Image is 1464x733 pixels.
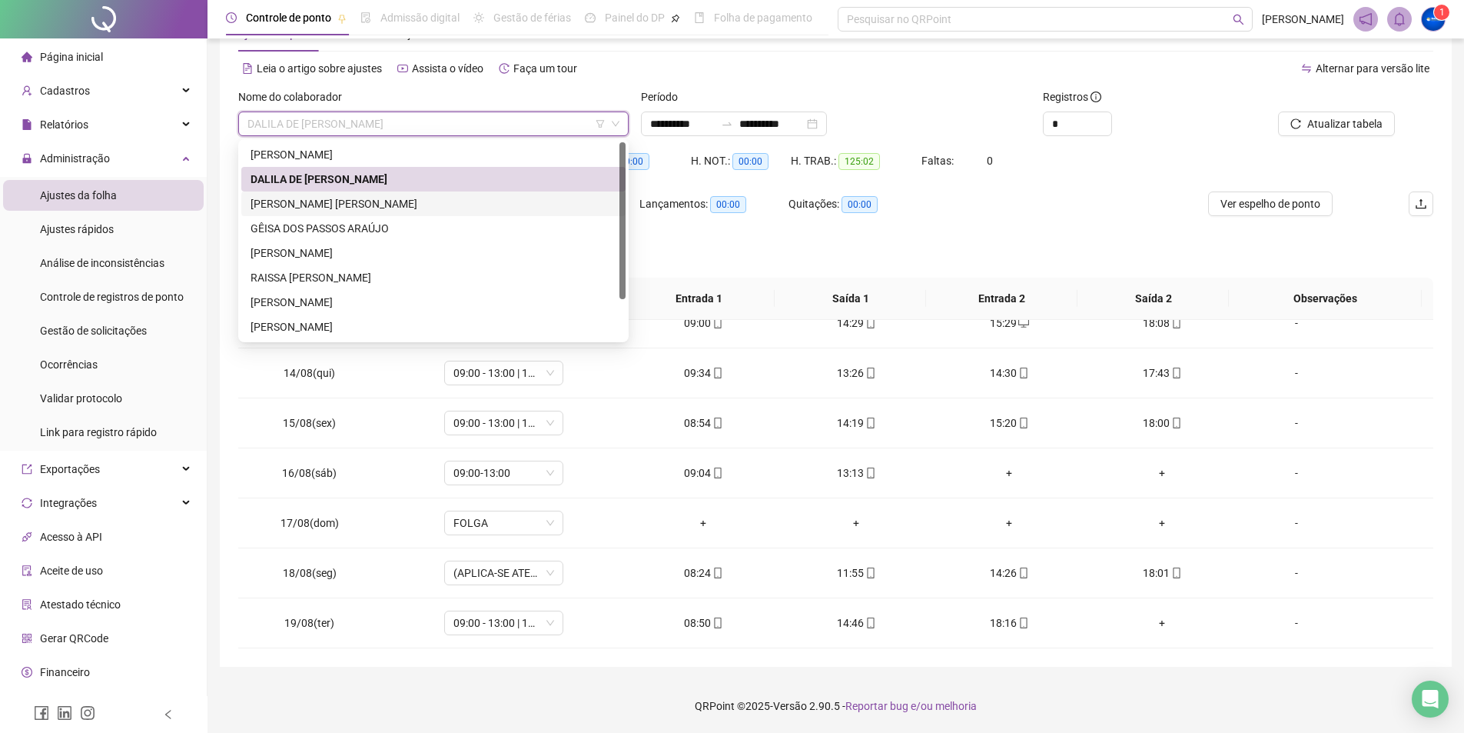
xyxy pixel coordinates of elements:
[791,152,921,170] div: H. TRAB.:
[40,85,90,97] span: Cadastros
[605,12,665,24] span: Painel do DP
[926,278,1077,320] th: Entrada 2
[1229,278,1422,320] th: Observações
[711,318,723,328] span: mobile
[864,618,876,628] span: mobile
[22,531,32,542] span: api
[710,196,746,213] span: 00:00
[792,315,921,332] div: 14:29
[397,63,408,74] span: youtube
[721,118,733,130] span: to
[1170,318,1182,328] span: mobile
[40,392,122,405] span: Validar protocolo
[864,418,876,428] span: mobile
[711,568,723,578] span: mobile
[639,565,768,581] div: 08:24
[945,365,1074,381] div: 14:30
[513,62,577,75] span: Faça um tour
[284,367,335,379] span: 14/08(qui)
[639,315,768,332] div: 09:00
[732,153,769,170] span: 00:00
[639,365,768,381] div: 09:34
[1017,418,1029,428] span: mobile
[945,615,1074,631] div: 18:16
[1017,618,1029,628] span: mobile
[1251,315,1342,332] div: -
[792,565,921,581] div: 11:55
[1077,278,1229,320] th: Saída 2
[711,368,723,378] span: mobile
[226,12,237,23] span: clock-circle
[1307,115,1383,132] span: Atualizar tabela
[251,171,616,188] div: DALILA DE [PERSON_NAME]
[283,567,337,579] span: 18/08(seg)
[80,705,95,721] span: instagram
[281,517,339,529] span: 17/08(dom)
[22,119,32,130] span: file
[639,615,768,631] div: 08:50
[788,195,938,213] div: Quitações:
[241,192,626,216] div: FERNANDA OLIVEIRA VIRGENS DA SILVA
[1098,315,1227,332] div: 18:08
[1422,8,1445,31] img: 52457
[596,119,605,128] span: filter
[40,531,102,543] span: Acesso à API
[40,257,164,269] span: Análise de inconsistências
[360,12,371,23] span: file-done
[1220,195,1320,212] span: Ver espelho de ponto
[1170,368,1182,378] span: mobile
[40,51,103,63] span: Página inicial
[1251,515,1342,531] div: -
[792,415,921,431] div: 14:19
[251,269,616,286] div: RAISSA [PERSON_NAME]
[242,63,253,74] span: file-text
[1359,12,1373,26] span: notification
[1098,515,1227,531] div: +
[639,465,768,481] div: 09:04
[380,12,460,24] span: Admissão digital
[987,155,993,167] span: 0
[711,418,723,428] span: mobile
[1290,118,1301,129] span: reload
[864,568,876,578] span: mobile
[691,152,791,170] div: H. NOT.:
[40,325,147,337] span: Gestão de solicitações
[241,142,626,167] div: ANA PAULA JESUS SACRAMENTO NASCIMENTO
[251,146,616,163] div: [PERSON_NAME]
[1439,7,1445,18] span: 1
[40,152,110,165] span: Administração
[1251,415,1342,431] div: -
[40,426,157,438] span: Link para registro rápido
[40,565,103,577] span: Aceite de uso
[40,497,97,509] span: Integrações
[1098,615,1227,631] div: +
[1412,681,1449,718] div: Open Intercom Messenger
[22,153,32,164] span: lock
[246,12,331,24] span: Controle de ponto
[792,515,921,531] div: +
[945,515,1074,531] div: +
[845,700,977,712] span: Reportar bug e/ou melhoria
[40,598,121,611] span: Atestado técnico
[1017,318,1029,328] span: desktop
[57,705,72,721] span: linkedin
[163,709,174,720] span: left
[1098,465,1227,481] div: +
[453,561,554,585] span: (APLICA-SE ATESTADO)
[40,358,98,371] span: Ocorrências
[412,62,483,75] span: Assista o vídeo
[40,666,90,678] span: Financeiro
[773,700,807,712] span: Versão
[671,14,680,23] span: pushpin
[1208,192,1333,216] button: Ver espelho de ponto
[1241,290,1409,307] span: Observações
[1393,12,1406,26] span: bell
[337,14,347,23] span: pushpin
[40,463,100,475] span: Exportações
[1170,418,1182,428] span: mobile
[247,112,619,135] span: DALILA DE JESUS PEREIRA
[499,63,510,74] span: history
[864,368,876,378] span: mobile
[1251,615,1342,631] div: -
[251,220,616,237] div: GÊISA DOS PASSOS ARAÚJO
